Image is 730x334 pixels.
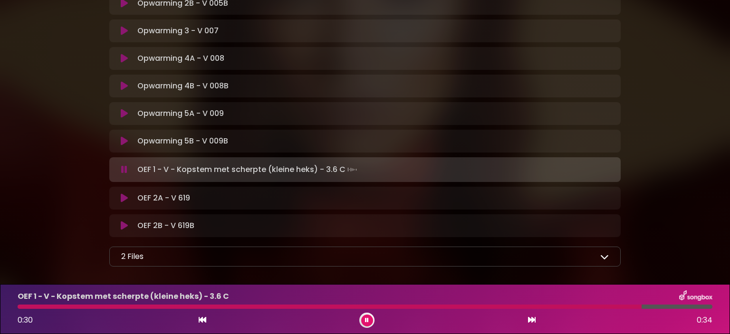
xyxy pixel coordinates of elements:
p: 2 Files [121,251,144,262]
p: Opwarming 4A - V 008 [137,53,224,64]
p: OEF 2A - V 619 [137,192,190,204]
p: Opwarming 5B - V 009B [137,135,228,147]
img: songbox-logo-white.png [679,290,712,303]
p: Opwarming 5A - V 009 [137,108,224,119]
p: Opwarming 4B - V 008B [137,80,229,92]
p: OEF 2B - V 619B [137,220,194,231]
img: waveform4.gif [346,163,359,176]
p: OEF 1 - V - Kopstem met scherpte (kleine heks) - 3.6 C [18,291,229,302]
p: Opwarming 3 - V 007 [137,25,219,37]
p: OEF 1 - V - Kopstem met scherpte (kleine heks) - 3.6 C [137,163,359,176]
